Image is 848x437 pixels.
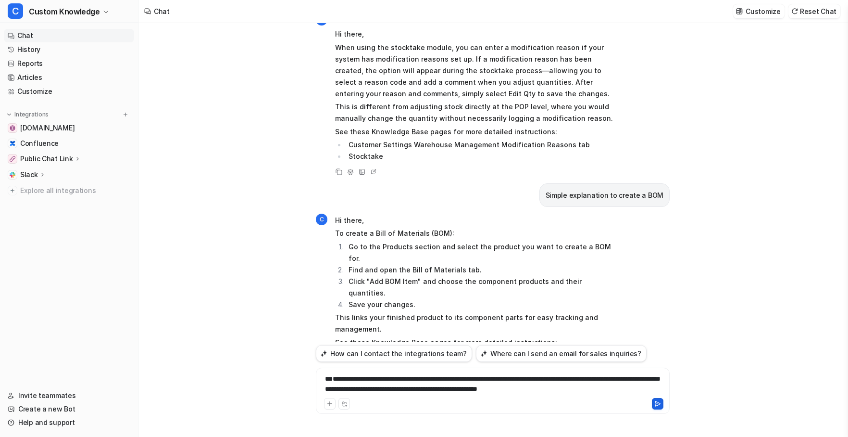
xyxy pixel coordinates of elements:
[29,5,100,18] span: Custom Knowledge
[4,137,134,150] a: ConfluenceConfluence
[8,3,23,19] span: C
[346,276,616,299] li: Click "Add BOM Item" and choose the component products and their quantities.
[4,43,134,56] a: History
[4,110,51,119] button: Integrations
[4,389,134,402] a: Invite teammates
[335,28,616,40] p: Hi there,
[4,57,134,70] a: Reports
[4,121,134,135] a: help.cartoncloud.com[DOMAIN_NAME]
[316,345,472,362] button: How can I contact the integrations team?
[346,151,616,162] li: Stocktake
[20,139,59,148] span: Confluence
[316,214,327,225] span: C
[346,299,616,310] li: Save your changes.
[6,111,12,118] img: expand menu
[346,264,616,276] li: Find and open the Bill of Materials tab.
[476,345,647,362] button: Where can I send an email for sales inquiries?
[10,172,15,178] img: Slack
[20,154,73,164] p: Public Chat Link
[733,4,784,18] button: Customize
[4,416,134,429] a: Help and support
[8,186,17,195] img: explore all integrations
[335,228,616,239] p: To create a Bill of Materials (BOM):
[4,402,134,416] a: Create a new Bot
[154,6,170,16] div: Chat
[335,215,616,226] p: Hi there,
[335,42,616,100] p: When using the stocktake module, you can enter a modification reason if your system has modificat...
[335,337,616,348] p: See these Knowledge Base pages for more detailed instructions:
[788,4,840,18] button: Reset Chat
[4,85,134,98] a: Customize
[20,170,38,180] p: Slack
[736,8,743,15] img: customize
[122,111,129,118] img: menu_add.svg
[20,123,75,133] span: [DOMAIN_NAME]
[791,8,798,15] img: reset
[746,6,780,16] p: Customize
[4,71,134,84] a: Articles
[335,126,616,138] p: See these Knowledge Base pages for more detailed instructions:
[546,190,663,201] p: Simple explanation to create a BOM
[335,312,616,335] p: This links your finished product to its component parts for easy tracking and management.
[4,184,134,197] a: Explore all integrations
[20,183,130,198] span: Explore all integrations
[335,101,616,124] p: This is different from adjusting stock directly at the POP level, where you would manually change...
[10,156,15,162] img: Public Chat Link
[346,139,616,151] li: Customer Settings Warehouse Management Modification Reasons tab
[346,241,616,264] li: Go to the Products section and select the product you want to create a BOM for.
[10,141,15,146] img: Confluence
[14,111,49,118] p: Integrations
[10,125,15,131] img: help.cartoncloud.com
[4,29,134,42] a: Chat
